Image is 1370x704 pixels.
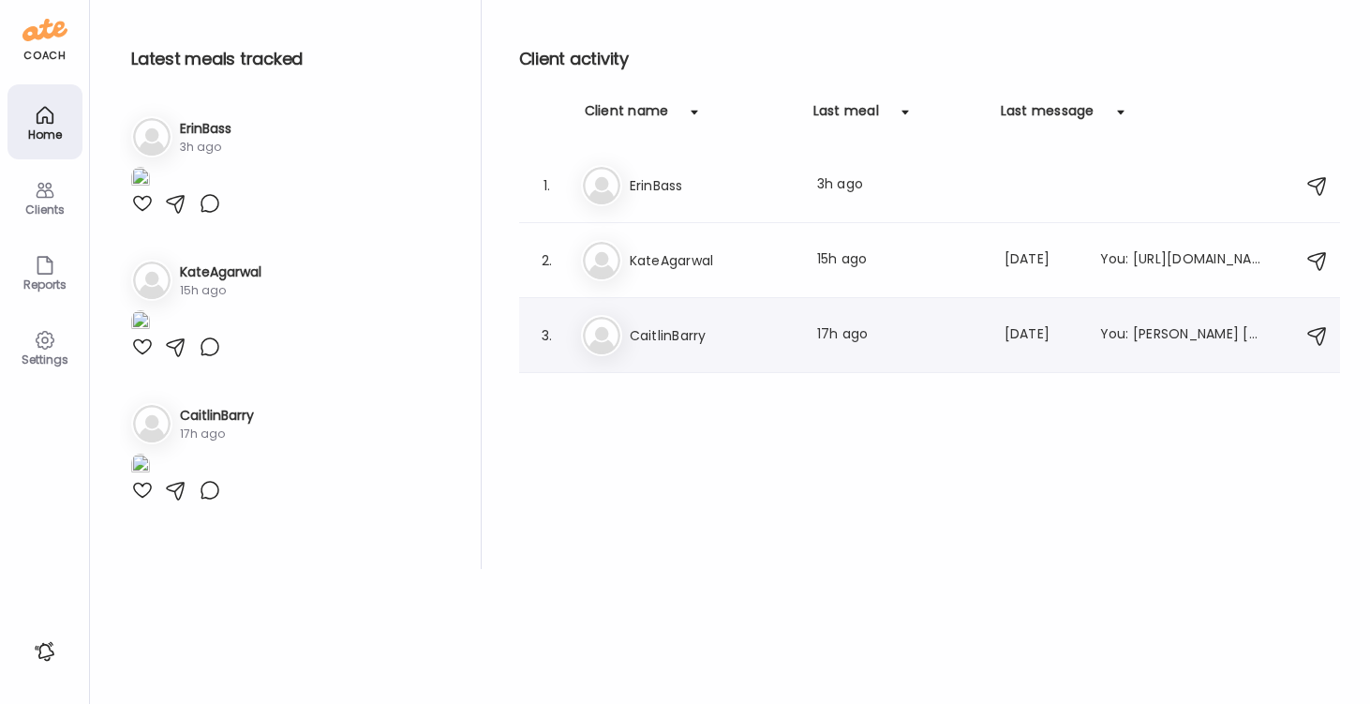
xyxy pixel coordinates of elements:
div: Last message [1001,101,1095,131]
h3: KateAgarwal [180,262,261,282]
img: bg-avatar-default.svg [583,317,620,354]
div: 17h ago [817,324,982,347]
h2: Latest meals tracked [131,45,451,73]
img: bg-avatar-default.svg [133,262,171,299]
div: 3h ago [180,139,231,156]
div: 2. [536,249,558,272]
h3: CaitlinBarry [630,324,795,347]
div: Client name [585,101,669,131]
div: 15h ago [817,249,982,272]
div: You: [PERSON_NAME] [DATE] and [MEDICAL_DATA] for Chef [PERSON_NAME] being back!! [1100,324,1265,347]
img: bg-avatar-default.svg [133,405,171,442]
div: [DATE] [1005,324,1078,347]
h3: ErinBass [630,174,795,197]
h2: Client activity [519,45,1340,73]
div: [DATE] [1005,249,1078,272]
img: images%2FApNfR3koveOr0o4RHE7uAU2bAf22%2F2RX4oojvaQliyQilYSqE%2FV5TU8qbcWzw77ZyJkHwV_1080 [131,454,150,479]
h3: KateAgarwal [630,249,795,272]
div: Settings [11,353,79,366]
img: bg-avatar-default.svg [583,167,620,204]
h3: CaitlinBarry [180,406,254,426]
div: You: [URL][DOMAIN_NAME][PERSON_NAME] [1100,249,1265,272]
img: ate [22,15,67,45]
div: Clients [11,203,79,216]
div: Reports [11,278,79,291]
h3: ErinBass [180,119,231,139]
img: images%2FBSFQB00j0rOawWNVf4SvQtxQl562%2FyFbLQn0gcYNz58xbSnLe%2FEaTwZLYv0Ji8V0rw0YhK_1080 [131,310,150,336]
div: 3h ago [817,174,982,197]
div: 15h ago [180,282,261,299]
img: images%2FIFFD6Lp5OJYCWt9NgWjrgf5tujb2%2Fds8ANc0akmCwQNG8hWFp%2FwqsdkC8Sz72UlUAFkWth_1080 [131,167,150,192]
div: coach [23,48,66,64]
div: Last meal [813,101,879,131]
img: bg-avatar-default.svg [133,118,171,156]
div: 17h ago [180,426,254,442]
div: Home [11,128,79,141]
div: 1. [536,174,558,197]
div: 3. [536,324,558,347]
img: bg-avatar-default.svg [583,242,620,279]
